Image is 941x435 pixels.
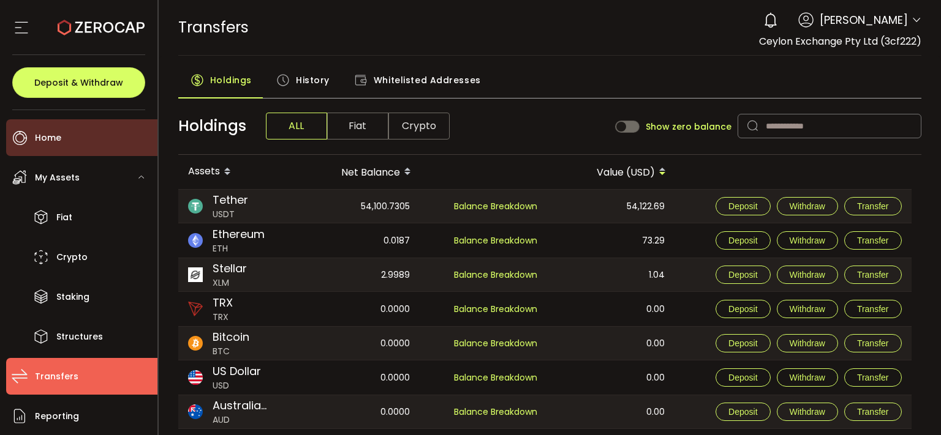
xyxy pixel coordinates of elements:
div: 0.0000 [293,327,420,360]
span: Transfer [857,407,889,417]
span: Reporting [35,407,79,425]
span: Balance Breakdown [454,405,537,419]
span: Deposit [728,270,757,280]
img: eth_portfolio.svg [188,233,203,248]
button: Deposit [716,368,770,387]
span: Withdraw [790,236,825,245]
img: usdt_portfolio.svg [188,199,203,214]
span: Transfer [857,373,889,382]
button: Withdraw [777,266,838,284]
span: Withdraw [790,373,825,382]
div: 0.0187 [293,223,420,258]
button: Deposit [716,300,770,318]
img: btc_portfolio.svg [188,336,203,351]
span: Transfers [178,17,249,38]
button: Deposit [716,334,770,352]
span: Withdraw [790,201,825,211]
span: Deposit [728,373,757,382]
span: My Assets [35,169,80,187]
span: Deposit [728,236,757,245]
span: USD [213,379,261,392]
div: 0.0000 [293,360,420,395]
img: aud_portfolio.svg [188,404,203,419]
div: 54,122.69 [548,190,675,223]
span: Crypto [56,248,88,266]
button: Deposit [716,403,770,421]
span: Transfer [857,236,889,245]
span: Deposit [728,201,757,211]
div: 0.00 [548,292,675,326]
span: Deposit & Withdraw [34,78,123,87]
span: Transfer [857,201,889,211]
span: Balance Breakdown [454,200,537,212]
div: 0.0000 [293,292,420,326]
span: History [296,68,330,92]
button: Withdraw [777,334,838,352]
span: Whitelisted Addresses [374,68,481,92]
span: USDT [213,208,248,221]
span: Tether [213,191,248,208]
span: BTC [213,345,249,358]
div: 0.00 [548,395,675,428]
div: 0.00 [548,327,675,360]
img: trx_portfolio.png [188,302,203,316]
button: Deposit [716,197,770,215]
span: TRX [213,311,233,324]
span: TRX [213,294,233,311]
button: Transfer [844,368,902,387]
span: Fiat [327,113,388,139]
span: Show zero balance [646,122,731,131]
span: Withdraw [790,407,825,417]
span: Balance Breakdown [454,336,537,351]
button: Transfer [844,403,902,421]
div: Value (USD) [548,162,676,182]
span: Balance Breakdown [454,234,537,247]
span: Transfer [857,304,889,314]
div: 2.9989 [293,258,420,291]
span: [PERSON_NAME] [820,12,908,28]
button: Withdraw [777,403,838,421]
span: Holdings [178,114,246,138]
span: Withdraw [790,338,825,348]
span: Home [35,129,61,147]
img: usd_portfolio.svg [188,370,203,385]
div: 73.29 [548,223,675,258]
span: Transfer [857,338,889,348]
span: Fiat [56,209,72,226]
div: 0.00 [548,360,675,395]
span: Transfer [857,270,889,280]
span: Balance Breakdown [454,303,537,315]
button: Transfer [844,197,902,215]
span: XLM [213,277,247,289]
button: Withdraw [777,300,838,318]
button: Deposit [716,231,770,250]
button: Withdraw [777,368,838,387]
button: Transfer [844,300,902,318]
span: Deposit [728,407,757,417]
img: xlm_portfolio.png [188,267,203,282]
div: 0.0000 [293,395,420,428]
button: Withdraw [777,231,838,250]
span: Withdraw [790,270,825,280]
iframe: Chat Widget [880,376,941,435]
span: Deposit [728,304,757,314]
span: Ceylon Exchange Pty Ltd (3cf222) [759,34,921,48]
button: Deposit & Withdraw [12,67,145,98]
span: Ethereum [213,226,265,242]
span: ETH [213,242,265,255]
div: Net Balance [293,162,421,182]
span: Withdraw [790,304,825,314]
span: Balance Breakdown [454,371,537,385]
button: Deposit [716,266,770,284]
button: Transfer [844,231,902,250]
span: US Dollar [213,363,261,379]
div: 54,100.7305 [293,190,420,223]
span: Transfers [35,368,78,385]
span: Staking [56,288,89,306]
span: Crypto [388,113,450,139]
span: Australian Dollar [213,397,273,414]
div: 1.04 [548,258,675,291]
span: Stellar [213,260,247,277]
span: ALL [266,113,327,139]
